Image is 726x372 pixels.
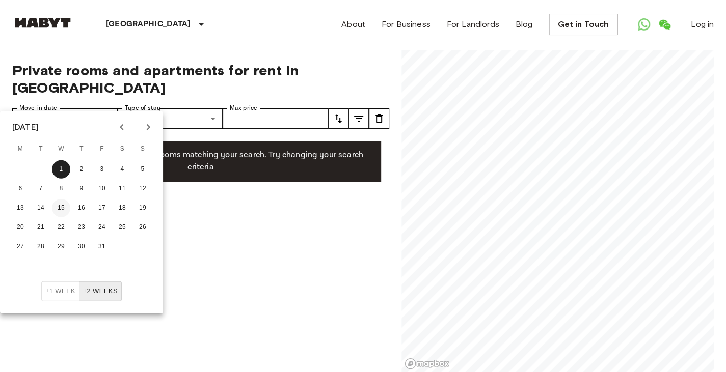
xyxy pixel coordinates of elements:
button: tune [328,108,348,129]
button: tune [348,108,369,129]
span: Sunday [133,139,152,159]
span: Friday [93,139,111,159]
button: 23 [72,218,91,237]
button: 21 [32,218,50,237]
button: tune [369,108,389,129]
img: Habyt [12,18,73,28]
button: 4 [113,160,131,179]
button: 24 [93,218,111,237]
a: Open WhatsApp [634,14,654,35]
button: 28 [32,238,50,256]
a: About [341,18,365,31]
button: 10 [93,180,111,198]
button: 22 [52,218,70,237]
label: Move-in date [19,104,57,112]
a: Blog [516,18,533,31]
button: 2 [72,160,91,179]
button: 14 [32,199,50,217]
span: Private rooms and apartments for rent in [GEOGRAPHIC_DATA] [12,62,389,96]
button: 9 [72,180,91,198]
button: 7 [32,180,50,198]
button: 29 [52,238,70,256]
span: Tuesday [32,139,50,159]
label: Type of stay [125,104,160,112]
a: Log in [691,18,714,31]
button: 5 [133,160,152,179]
button: 19 [133,199,152,217]
label: Max price [230,104,257,112]
a: For Landlords [447,18,499,31]
div: [DATE] [12,121,39,133]
button: Previous month [113,119,130,136]
button: 16 [72,199,91,217]
a: Get in Touch [549,14,617,35]
button: 15 [52,199,70,217]
button: 27 [11,238,30,256]
button: 25 [113,218,131,237]
p: Unfortunately there are no free rooms matching your search. Try changing your search criteria [29,149,373,174]
span: Saturday [113,139,131,159]
span: Thursday [72,139,91,159]
div: Move In Flexibility [41,281,122,301]
span: Wednesday [52,139,70,159]
div: Mutliple [118,108,223,129]
button: Next month [140,119,157,136]
button: 12 [133,180,152,198]
p: [GEOGRAPHIC_DATA] [106,18,191,31]
button: 13 [11,199,30,217]
button: 3 [93,160,111,179]
button: 8 [52,180,70,198]
button: ±2 weeks [79,281,122,301]
button: 26 [133,218,152,237]
a: Mapbox logo [405,358,449,369]
button: 1 [52,160,70,179]
button: 31 [93,238,111,256]
button: 6 [11,180,30,198]
button: 11 [113,180,131,198]
a: For Business [382,18,431,31]
button: ±1 week [41,281,79,301]
span: Monday [11,139,30,159]
button: 20 [11,218,30,237]
button: 17 [93,199,111,217]
button: 18 [113,199,131,217]
button: 30 [72,238,91,256]
a: Open WeChat [654,14,675,35]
